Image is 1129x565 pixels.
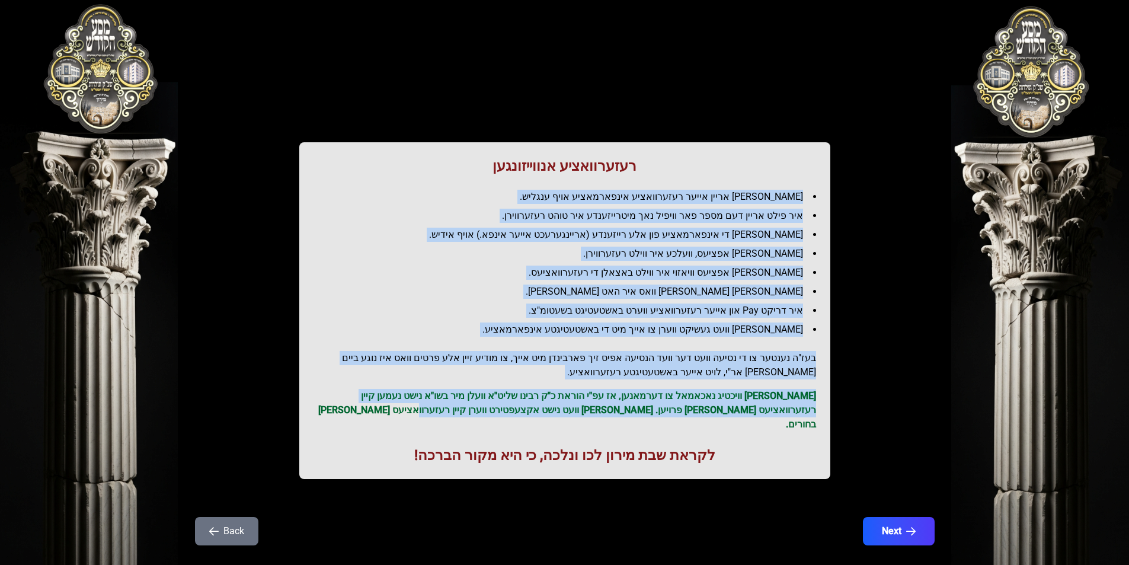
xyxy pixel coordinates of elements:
[323,266,816,280] li: [PERSON_NAME] אפציעס וויאזוי איר ווילט באצאלן די רעזערוואציעס.
[323,209,816,223] li: איר פילט אריין דעם מספר פאר וויפיל נאך מיטרייזענדע איר טוהט רעזערווירן.
[863,517,935,545] button: Next
[314,351,816,379] h2: בעז"ה נענטער צו די נסיעה וועט דער וועד הנסיעה אפיס זיך פארבינדן מיט אייך, צו מודיע זיין אלע פרטים...
[314,446,816,465] h1: לקראת שבת מירון לכו ונלכה, כי היא מקור הברכה!
[314,157,816,175] h1: רעזערוואציע אנווייזונגען
[323,228,816,242] li: [PERSON_NAME] די אינפארמאציע פון אלע רייזענדע (אריינגערעכט אייער אינפא.) אויף אידיש.
[195,517,258,545] button: Back
[323,304,816,318] li: איר דריקט Pay און אייער רעזערוואציע ווערט באשטעטיגט בשעטומ"צ.
[323,247,816,261] li: [PERSON_NAME] אפציעס, וועלכע איר ווילט רעזערווירן.
[323,323,816,337] li: [PERSON_NAME] וועט געשיקט ווערן צו אייך מיט די באשטעטיגטע אינפארמאציע.
[323,285,816,299] li: [PERSON_NAME] [PERSON_NAME] וואס איר האט [PERSON_NAME].
[323,190,816,204] li: [PERSON_NAME] אריין אייער רעזערוואציע אינפארמאציע אויף ענגליש.
[314,389,816,432] p: [PERSON_NAME] וויכטיג נאכאמאל צו דערמאנען, אז עפ"י הוראת כ"ק רבינו שליט"א וועלן מיר בשו"א נישט נע...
